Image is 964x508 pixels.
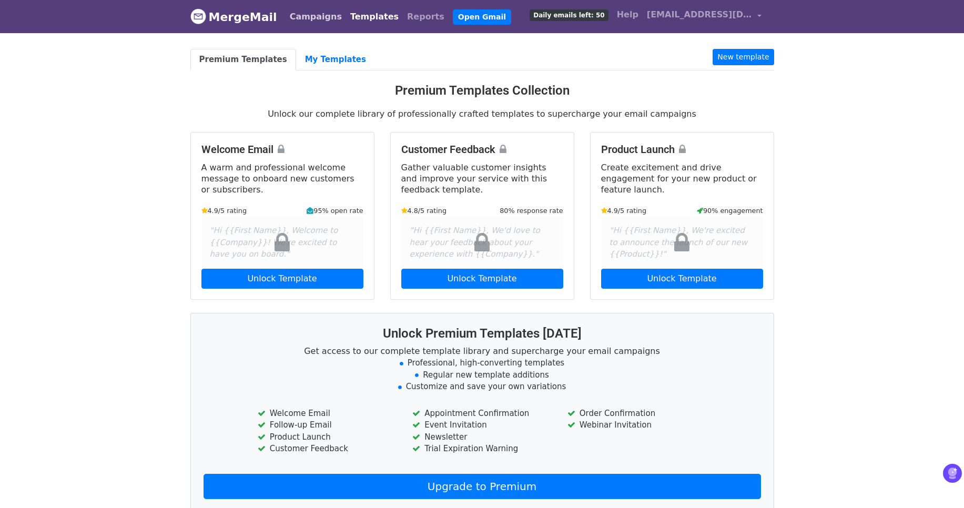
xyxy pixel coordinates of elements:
span: [EMAIL_ADDRESS][DOMAIN_NAME] [647,8,752,21]
a: Daily emails left: 50 [525,4,612,25]
li: Product Launch [258,431,397,443]
small: 95% open rate [307,206,363,216]
p: A warm and professional welcome message to onboard new customers or subscribers. [201,162,363,195]
a: Templates [346,6,403,27]
div: "Hi {{First Name}}, We're excited to announce the launch of our new {{Product}}!" [601,216,763,269]
small: 90% engagement [697,206,763,216]
div: Widget de chat [911,458,964,508]
li: Event Invitation [412,419,551,431]
li: Webinar Invitation [567,419,706,431]
h4: Welcome Email [201,143,363,156]
a: My Templates [296,49,375,70]
div: "Hi {{First Name}}, Welcome to {{Company}}! We're excited to have you on board." [201,216,363,269]
a: Unlock Template [201,269,363,289]
li: Welcome Email [258,408,397,420]
li: Regular new template additions [204,369,761,381]
a: Help [613,4,643,25]
li: Customize and save your own variations [204,381,761,393]
small: 4.9/5 rating [201,206,247,216]
h4: Customer Feedback [401,143,563,156]
p: Gather valuable customer insights and improve your service with this feedback template. [401,162,563,195]
li: Follow-up Email [258,419,397,431]
a: Reports [403,6,449,27]
h4: Product Launch [601,143,763,156]
a: [EMAIL_ADDRESS][DOMAIN_NAME] [643,4,766,29]
p: Unlock our complete library of professionally crafted templates to supercharge your email campaigns [190,108,774,119]
p: Get access to our complete template library and supercharge your email campaigns [204,346,761,357]
a: Unlock Template [601,269,763,289]
a: MergeMail [190,6,277,28]
li: Professional, high-converting templates [204,357,761,369]
a: Unlock Template [401,269,563,289]
small: 4.8/5 rating [401,206,447,216]
a: Open Gmail [453,9,511,25]
li: Newsletter [412,431,551,443]
li: Order Confirmation [567,408,706,420]
li: Trial Expiration Warning [412,443,551,455]
div: "Hi {{First Name}}, We'd love to hear your feedback about your experience with {{Company}}." [401,216,563,269]
p: Create excitement and drive engagement for your new product or feature launch. [601,162,763,195]
a: Premium Templates [190,49,296,70]
img: MergeMail logo [190,8,206,24]
iframe: Chat Widget [911,458,964,508]
a: Upgrade to Premium [204,474,761,499]
li: Customer Feedback [258,443,397,455]
h3: Premium Templates Collection [190,83,774,98]
span: Daily emails left: 50 [530,9,608,21]
a: Campaigns [286,6,346,27]
h3: Unlock Premium Templates [DATE] [204,326,761,341]
small: 80% response rate [500,206,563,216]
a: New template [713,49,774,65]
small: 4.9/5 rating [601,206,647,216]
li: Appointment Confirmation [412,408,551,420]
